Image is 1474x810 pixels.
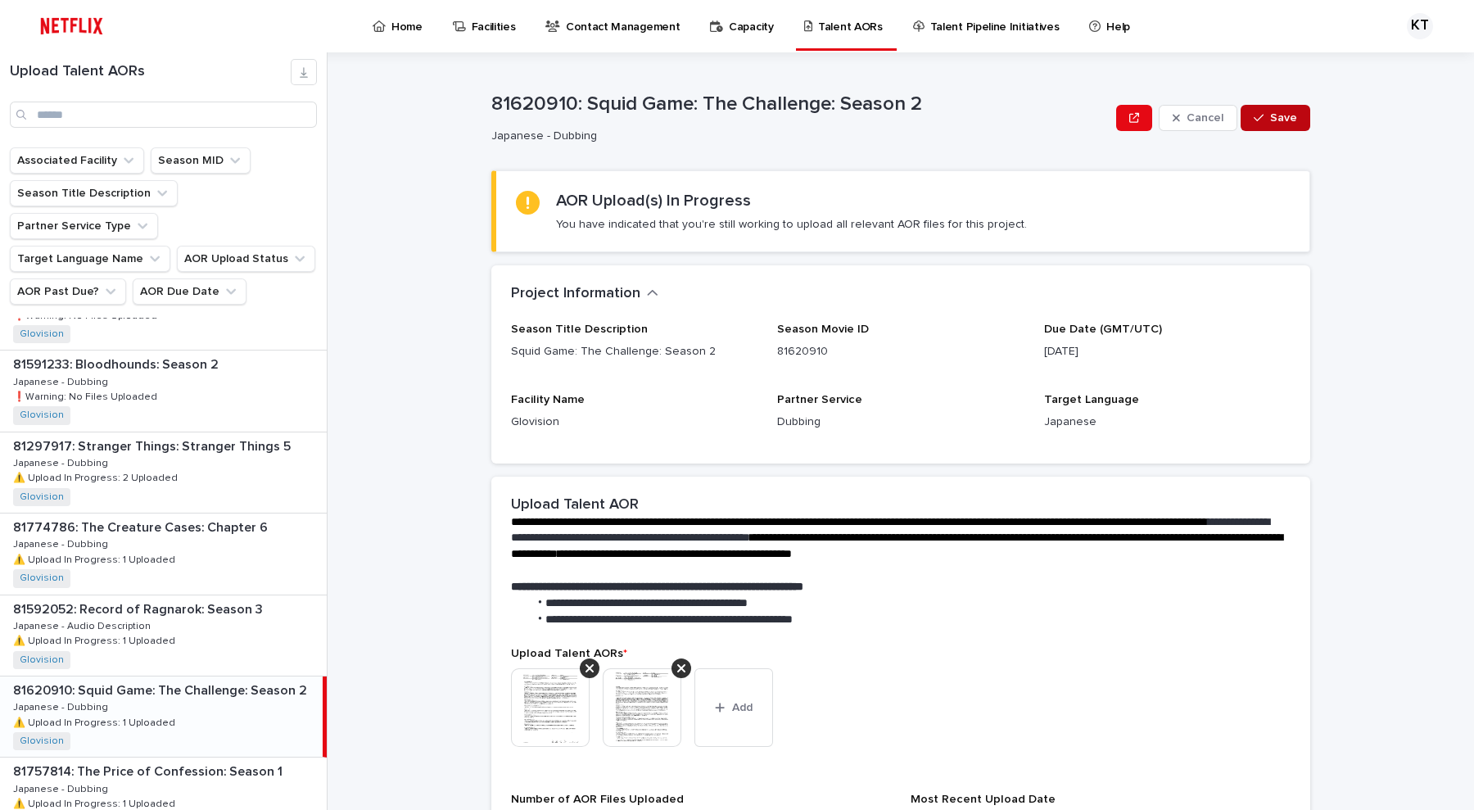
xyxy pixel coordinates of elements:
[556,217,1027,232] p: You have indicated that you're still working to upload all relevant AOR files for this project.
[10,180,178,206] button: Season Title Description
[13,517,271,536] p: 81774786: The Creature Cases: Chapter 6
[13,455,111,469] p: Japanese - Dubbing
[511,285,658,303] button: Project Information
[777,394,862,405] span: Partner Service
[20,328,64,340] a: Glovision
[491,129,1103,143] p: Japanese - Dubbing
[20,654,64,666] a: Glovision
[13,714,179,729] p: ⚠️ Upload In Progress: 1 Uploaded
[694,668,773,747] button: Add
[13,761,286,780] p: 81757814: The Price of Confession: Season 1
[1241,105,1310,131] button: Save
[1270,112,1297,124] span: Save
[13,632,179,647] p: ⚠️ Upload In Progress: 1 Uploaded
[1159,105,1237,131] button: Cancel
[511,343,757,360] p: Squid Game: The Challenge: Season 2
[13,373,111,388] p: Japanese - Dubbing
[13,699,111,713] p: Japanese - Dubbing
[511,648,627,659] span: Upload Talent AORs
[20,491,64,503] a: Glovision
[151,147,251,174] button: Season MID
[13,599,266,618] p: 81592052: Record of Ragnarok: Season 3
[777,343,1024,360] p: 81620910
[511,794,684,805] span: Number of AOR Files Uploaded
[10,63,291,81] h1: Upload Talent AORs
[511,394,585,405] span: Facility Name
[1407,13,1433,39] div: KT
[732,702,753,713] span: Add
[511,285,640,303] h2: Project Information
[13,469,181,484] p: ⚠️ Upload In Progress: 2 Uploaded
[13,436,294,455] p: 81297917: Stranger Things: Stranger Things 5
[1044,343,1291,360] p: [DATE]
[777,414,1024,431] p: Dubbing
[491,93,1110,116] p: 81620910: Squid Game: The Challenge: Season 2
[10,213,158,239] button: Partner Service Type
[511,324,648,335] span: Season Title Description
[13,388,161,403] p: ❗️Warning: No Files Uploaded
[511,414,757,431] p: Glovision
[556,191,751,210] h2: AOR Upload(s) In Progress
[1044,394,1139,405] span: Target Language
[1044,414,1291,431] p: Japanese
[1044,324,1162,335] span: Due Date (GMT/UTC)
[177,246,315,272] button: AOR Upload Status
[13,781,111,795] p: Japanese - Dubbing
[10,147,144,174] button: Associated Facility
[13,354,222,373] p: 81591233: Bloodhounds: Season 2
[133,278,246,305] button: AOR Due Date
[13,551,179,566] p: ⚠️ Upload In Progress: 1 Uploaded
[511,496,639,514] h2: Upload Talent AOR
[13,536,111,550] p: Japanese - Dubbing
[33,10,111,43] img: ifQbXi3ZQGMSEF7WDB7W
[13,795,179,810] p: ⚠️ Upload In Progress: 1 Uploaded
[911,794,1056,805] span: Most Recent Upload Date
[20,572,64,584] a: Glovision
[20,410,64,421] a: Glovision
[13,618,154,632] p: Japanese - Audio Description
[20,735,64,747] a: Glovision
[10,246,170,272] button: Target Language Name
[13,680,310,699] p: 81620910: Squid Game: The Challenge: Season 2
[10,102,317,128] input: Search
[777,324,869,335] span: Season Movie ID
[1187,112,1223,124] span: Cancel
[10,278,126,305] button: AOR Past Due?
